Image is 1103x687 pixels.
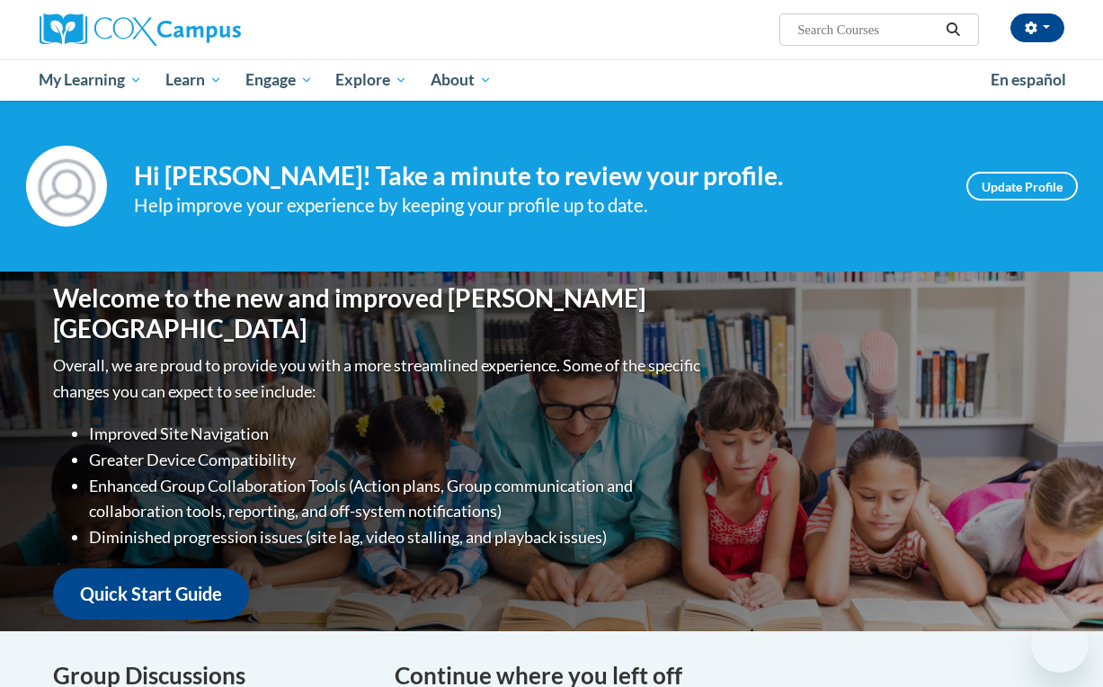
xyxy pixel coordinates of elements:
span: About [431,69,492,91]
img: Profile Image [26,146,107,227]
li: Enhanced Group Collaboration Tools (Action plans, Group communication and collaboration tools, re... [89,473,705,525]
div: Help improve your experience by keeping your profile up to date. [134,191,939,220]
img: Cox Campus [40,13,241,46]
a: About [419,59,503,101]
a: Explore [324,59,419,101]
a: Engage [234,59,325,101]
span: Engage [245,69,313,91]
div: Main menu [26,59,1078,101]
li: Improved Site Navigation [89,421,705,447]
button: Account Settings [1010,13,1064,42]
h4: Hi [PERSON_NAME]! Take a minute to review your profile. [134,161,939,192]
p: Overall, we are proud to provide you with a more streamlined experience. Some of the specific cha... [53,352,705,405]
span: Explore [335,69,407,91]
span: Learn [165,69,222,91]
a: En español [979,61,1078,99]
a: Learn [154,59,234,101]
li: Greater Device Compatibility [89,447,705,473]
a: Update Profile [966,172,1078,201]
a: My Learning [28,59,155,101]
li: Diminished progression issues (site lag, video stalling, and playback issues) [89,524,705,550]
button: Search [939,19,966,40]
iframe: Button to launch messaging window [1031,615,1089,673]
a: Quick Start Guide [53,568,249,620]
span: My Learning [39,69,142,91]
h1: Welcome to the new and improved [PERSON_NAME][GEOGRAPHIC_DATA] [53,283,705,343]
input: Search Courses [796,19,939,40]
span: En español [991,70,1066,89]
a: Cox Campus [40,13,363,46]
